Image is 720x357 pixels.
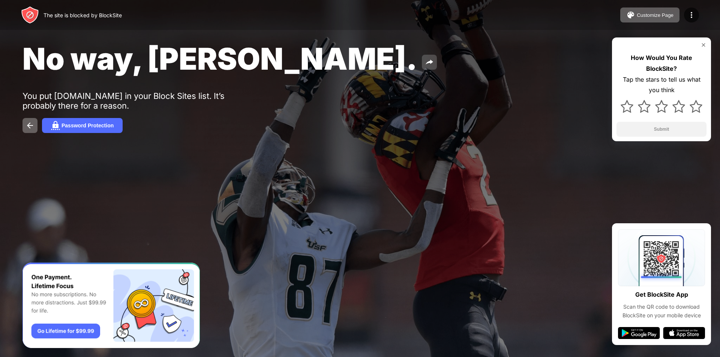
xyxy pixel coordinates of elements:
[672,100,685,113] img: star.svg
[700,42,706,48] img: rate-us-close.svg
[51,121,60,130] img: password.svg
[21,6,39,24] img: header-logo.svg
[618,327,660,339] img: google-play.svg
[635,289,688,300] div: Get BlockSite App
[663,327,705,339] img: app-store.svg
[22,263,200,348] iframe: Banner
[616,122,706,137] button: Submit
[425,58,434,67] img: share.svg
[620,7,679,22] button: Customize Page
[690,100,702,113] img: star.svg
[42,118,123,133] button: Password Protection
[621,100,633,113] img: star.svg
[43,12,122,18] div: The site is blocked by BlockSite
[616,52,706,74] div: How Would You Rate BlockSite?
[637,12,673,18] div: Customize Page
[618,303,705,320] div: Scan the QR code to download BlockSite on your mobile device
[687,10,696,19] img: menu-icon.svg
[25,121,34,130] img: back.svg
[638,100,651,113] img: star.svg
[618,229,705,286] img: qrcode.svg
[655,100,668,113] img: star.svg
[22,40,417,77] span: No way, [PERSON_NAME].
[22,91,254,111] div: You put [DOMAIN_NAME] in your Block Sites list. It’s probably there for a reason.
[61,122,114,128] div: Password Protection
[616,74,706,96] div: Tap the stars to tell us what you think
[626,10,635,19] img: pallet.svg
